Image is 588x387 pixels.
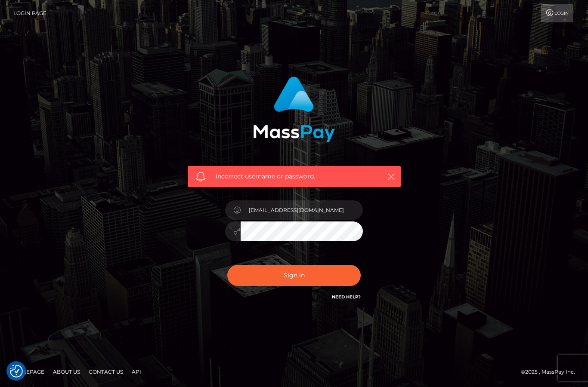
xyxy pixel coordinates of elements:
[216,172,373,181] span: Incorrect username or password.
[10,365,23,378] img: Revisit consent button
[128,365,145,378] a: API
[541,4,573,22] a: Login
[13,4,46,22] a: Login Page
[521,367,582,377] div: © 2025 , MassPay Inc.
[332,294,361,300] a: Need Help?
[50,365,84,378] a: About Us
[85,365,127,378] a: Contact Us
[9,365,48,378] a: Homepage
[227,265,361,286] button: Sign in
[10,365,23,378] button: Consent Preferences
[241,200,363,220] input: Username...
[253,77,335,142] img: MassPay Login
